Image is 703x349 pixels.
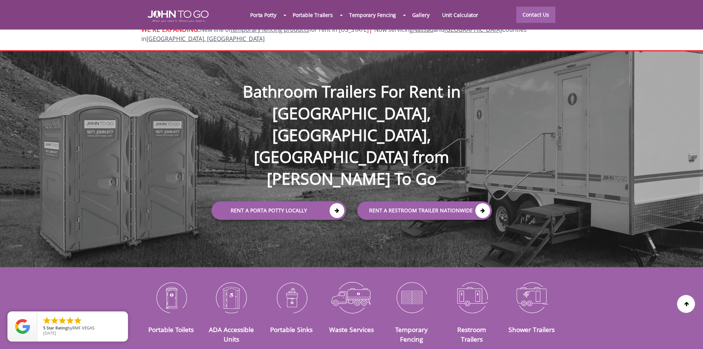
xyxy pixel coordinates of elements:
[270,325,313,334] a: Portable Sinks
[73,316,82,325] li: 
[141,25,527,43] span: Now servicing and Counties in
[66,316,75,325] li: 
[406,7,435,23] a: Gallery
[204,57,499,190] h1: Bathroom Trailers For Rent in [GEOGRAPHIC_DATA], [GEOGRAPHIC_DATA], [GEOGRAPHIC_DATA] from [PERSO...
[413,25,434,34] a: Nassau
[444,25,502,34] a: [GEOGRAPHIC_DATA]
[286,7,339,23] a: Portable Trailers
[516,7,555,23] a: Contact Us
[327,278,376,317] img: Waste-Services-icon_N.png
[147,278,196,317] img: Portable-Toilets-icon_N.png
[148,10,209,22] img: JOHN to go
[43,330,56,336] span: [DATE]
[141,25,527,43] span: New line of for rent in [US_STATE]
[329,325,374,334] a: Waste Services
[72,325,94,331] span: RMF VEGAS
[343,7,402,23] a: Temporary Fencing
[395,325,428,343] a: Temporary Fencing
[15,319,30,334] img: Review Rating
[509,325,555,334] a: Shower Trailers
[148,325,194,334] a: Portable Toilets
[209,325,254,343] a: ADA Accessible Units
[43,325,45,331] span: 5
[436,7,485,23] a: Unit Calculator
[357,202,492,220] a: rent a RESTROOM TRAILER Nationwide
[207,278,256,317] img: ADA-Accessible-Units-icon_N.png
[244,7,283,23] a: Porta Potty
[267,278,316,317] img: Portable-Sinks-icon_N.png
[231,25,309,34] a: temporary fencing products
[447,278,496,317] img: Restroom-Trailers-icon_N.png
[457,325,486,343] a: Restroom Trailers
[147,35,265,43] a: [GEOGRAPHIC_DATA], [GEOGRAPHIC_DATA]
[50,316,59,325] li: 
[42,316,51,325] li: 
[211,202,346,220] a: Rent a Porta Potty Locally
[507,278,556,317] img: Shower-Trailers-icon_N.png
[387,278,436,317] img: Temporary-Fencing-cion_N.png
[43,326,122,331] span: by
[46,325,68,331] span: Star Rating
[58,316,67,325] li: 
